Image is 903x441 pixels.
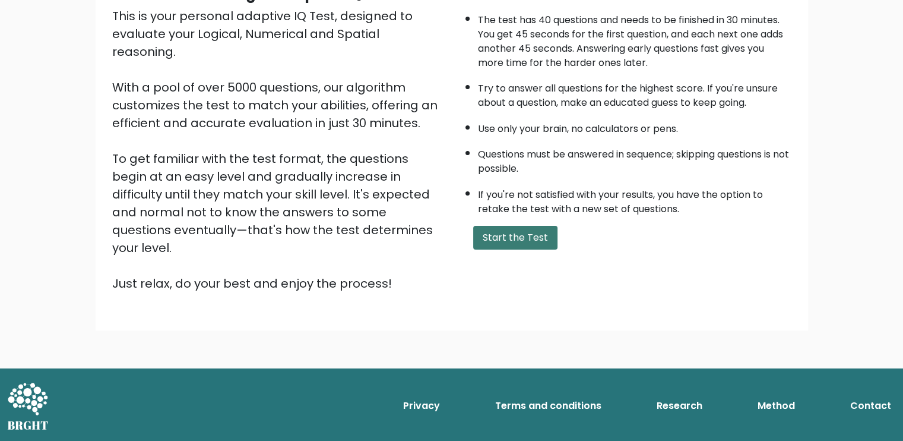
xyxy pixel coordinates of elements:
[478,75,791,110] li: Try to answer all questions for the highest score. If you're unsure about a question, make an edu...
[845,394,896,418] a: Contact
[490,394,606,418] a: Terms and conditions
[478,141,791,176] li: Questions must be answered in sequence; skipping questions is not possible.
[473,226,557,250] button: Start the Test
[112,7,445,292] div: This is your personal adaptive IQ Test, designed to evaluate your Logical, Numerical and Spatial ...
[478,7,791,70] li: The test has 40 questions and needs to be finished in 30 minutes. You get 45 seconds for the firs...
[753,394,800,418] a: Method
[652,394,707,418] a: Research
[478,182,791,216] li: If you're not satisfied with your results, you have the option to retake the test with a new set ...
[398,394,445,418] a: Privacy
[478,116,791,136] li: Use only your brain, no calculators or pens.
